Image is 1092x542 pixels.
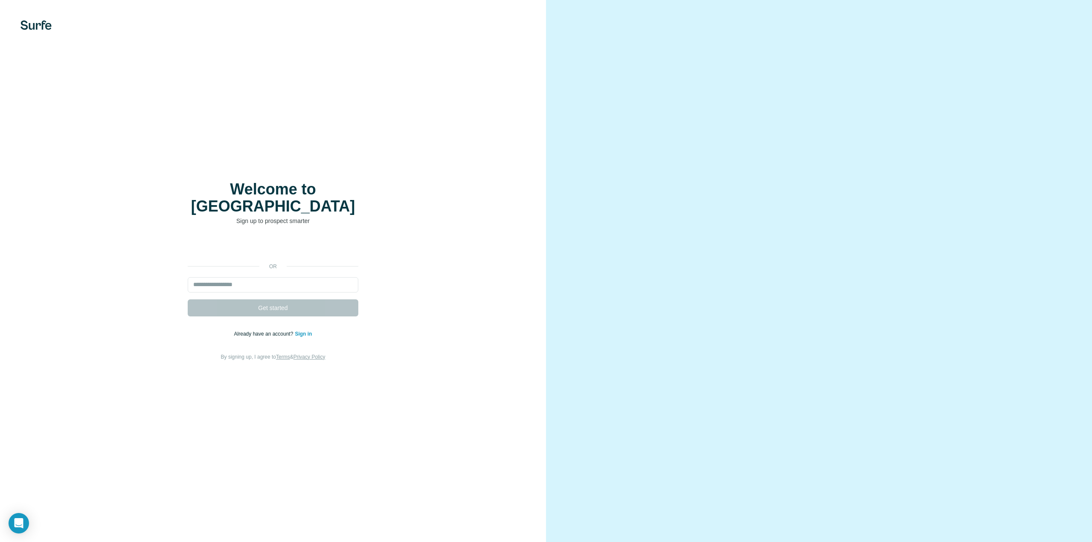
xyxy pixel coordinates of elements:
[188,217,358,225] p: Sign up to prospect smarter
[188,181,358,215] h1: Welcome to [GEOGRAPHIC_DATA]
[293,354,325,360] a: Privacy Policy
[221,354,325,360] span: By signing up, I agree to &
[276,354,290,360] a: Terms
[183,238,363,257] iframe: Sign in with Google Button
[259,263,287,270] p: or
[234,331,295,337] span: Already have an account?
[9,513,29,533] div: Open Intercom Messenger
[295,331,312,337] a: Sign in
[20,20,52,30] img: Surfe's logo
